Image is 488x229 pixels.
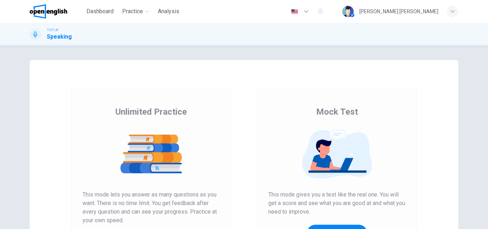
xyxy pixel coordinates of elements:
span: Mock Test [316,106,358,118]
span: Unlimited Practice [115,106,187,118]
img: Profile picture [342,6,354,17]
span: This mode lets you answer as many questions as you want. There is no time limit. You get feedback... [83,190,220,225]
a: OpenEnglish logo [30,4,84,19]
h1: Speaking [47,33,72,41]
span: This mode gives you a test like the real one. You will get a score and see what you are good at a... [268,190,405,216]
img: en [290,9,299,14]
span: Analysis [158,7,179,16]
div: [PERSON_NAME] [PERSON_NAME] [359,7,438,16]
img: OpenEnglish logo [30,4,67,19]
span: TOEFL® [47,28,58,33]
span: Practice [122,7,143,16]
button: Dashboard [84,5,116,18]
button: Analysis [155,5,182,18]
span: Dashboard [86,7,114,16]
button: Practice [119,5,152,18]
